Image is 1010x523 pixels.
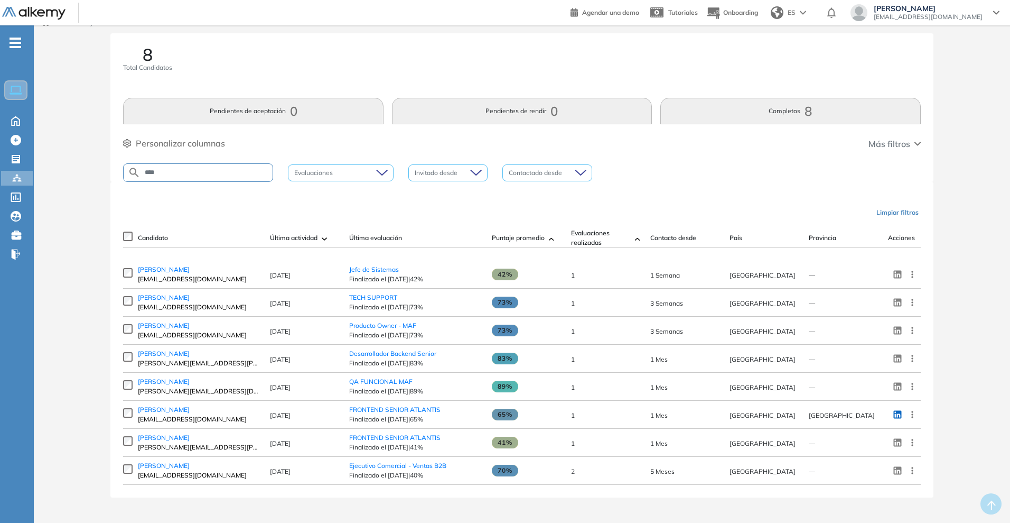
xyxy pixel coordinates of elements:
span: [GEOGRAPHIC_DATA] [730,383,796,391]
span: [DATE] [270,411,291,419]
span: — [809,383,815,391]
span: [EMAIL_ADDRESS][DOMAIN_NAME] [874,13,983,21]
span: Finalizado el [DATE] | 73% [349,331,481,340]
span: [GEOGRAPHIC_DATA] [730,411,796,419]
span: 08-jul-2025 [650,383,668,391]
button: Onboarding [706,2,758,24]
span: [PERSON_NAME] [138,322,190,329]
span: 83% [492,353,518,364]
span: 73% [492,325,518,336]
span: 19-jun-2025 [650,411,668,419]
a: [PERSON_NAME] [138,461,259,471]
span: [GEOGRAPHIC_DATA] [730,439,796,447]
span: 1 [571,299,575,307]
span: 41% [492,437,518,448]
span: 08-jul-2025 [650,355,668,363]
span: 1 [571,327,575,335]
span: [PERSON_NAME] [138,406,190,414]
span: Última actividad [270,233,317,243]
span: [EMAIL_ADDRESS][DOMAIN_NAME] [138,302,259,312]
span: QA FUNCIONAL MAF [349,378,413,386]
span: — [809,299,815,307]
span: Finalizado el [DATE] | 73% [349,302,481,312]
span: [GEOGRAPHIC_DATA] [730,299,796,307]
a: TECH SUPPORT [349,293,397,301]
span: [PERSON_NAME][EMAIL_ADDRESS][DOMAIN_NAME] [138,387,259,396]
a: [PERSON_NAME] [138,405,259,415]
span: [EMAIL_ADDRESS][DOMAIN_NAME] [138,331,259,340]
span: Tutoriales [668,8,698,16]
span: 1 [571,439,575,447]
span: [GEOGRAPHIC_DATA] [730,271,796,279]
span: Ejecutivo Comercial - Ventas B2B [349,462,446,470]
span: 1 [571,271,575,279]
span: Última evaluación [349,233,402,243]
span: 65% [492,409,518,420]
a: [PERSON_NAME] [138,265,259,274]
a: [PERSON_NAME] [138,349,259,359]
span: 1 [571,411,575,419]
span: 13-jun-2025 [650,439,668,447]
span: [EMAIL_ADDRESS][DOMAIN_NAME] [138,274,259,284]
span: [DATE] [270,439,291,447]
span: Agendar una demo [582,8,639,16]
span: 89% [492,381,518,392]
span: 21-jul-2025 [650,299,683,307]
button: Pendientes de rendir0 [392,98,652,124]
span: — [809,467,815,475]
a: FRONTEND SENIOR ATLANTIS [349,434,441,442]
span: 12-mar-2025 [650,467,675,475]
a: Desarrollador Backend Senior [349,350,436,357]
span: [DATE] [270,327,291,335]
a: [PERSON_NAME] [138,377,259,387]
span: [PERSON_NAME] [138,378,190,386]
span: Puntaje promedio [492,233,545,243]
img: arrow [800,11,806,15]
a: FRONTEND SENIOR ATLANTIS [349,406,441,414]
a: Producto Owner - MAF [349,322,416,329]
span: [GEOGRAPHIC_DATA] [730,467,796,475]
span: 2 [571,467,575,475]
span: 73% [492,297,518,308]
span: Finalizado el [DATE] | 65% [349,415,481,424]
span: [DATE] [270,299,291,307]
img: [missing "en.ARROW_ALT" translation] [549,237,554,241]
span: Onboarding [723,8,758,16]
span: Finalizado el [DATE] | 42% [349,274,481,284]
span: 16-jul-2025 [650,327,683,335]
img: [missing "en.ARROW_ALT" translation] [322,237,327,241]
img: Logo [2,7,66,20]
span: País [730,233,742,243]
button: Limpiar filtros [872,204,923,222]
a: Jefe de Sistemas [349,265,399,273]
iframe: Chat Widget [957,472,1010,523]
span: 70% [492,465,518,476]
img: SEARCH_ALT [128,166,141,179]
span: 42% [492,269,518,280]
span: Más filtros [868,137,910,150]
span: [GEOGRAPHIC_DATA] [809,411,875,419]
span: [DATE] [270,467,291,475]
span: Finalizado el [DATE] | 40% [349,471,481,480]
button: Personalizar columnas [123,137,225,150]
span: 31-jul-2025 [650,271,680,279]
span: Candidato [138,233,168,243]
span: — [809,327,815,335]
span: [PERSON_NAME] [138,434,190,442]
span: [GEOGRAPHIC_DATA] [730,327,796,335]
span: Contacto desde [650,233,696,243]
span: Finalizado el [DATE] | 89% [349,387,481,396]
span: [DATE] [270,355,291,363]
span: ES [788,8,796,17]
span: [DATE] [270,383,291,391]
button: Pendientes de aceptación0 [123,98,383,124]
span: — [809,271,815,279]
span: [EMAIL_ADDRESS][DOMAIN_NAME] [138,471,259,480]
span: Provincia [809,233,836,243]
i: - [10,42,21,44]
